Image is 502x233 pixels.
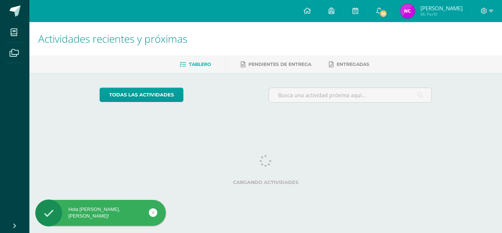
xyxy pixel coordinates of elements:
[400,4,415,18] img: f8ee791eac7cfbc3ca7dc5962801ba93.png
[420,11,463,17] span: Mi Perfil
[337,61,369,67] span: Entregadas
[180,59,211,70] a: Tablero
[100,180,432,185] label: Cargando actividades
[189,61,211,67] span: Tablero
[379,10,387,18] span: 10
[241,59,311,70] a: Pendientes de entrega
[420,4,463,12] span: [PERSON_NAME]
[269,88,432,102] input: Busca una actividad próxima aquí...
[35,206,166,219] div: Hola [PERSON_NAME], [PERSON_NAME]!
[329,59,369,70] a: Entregadas
[248,61,311,67] span: Pendientes de entrega
[100,88,183,102] a: todas las Actividades
[38,32,187,46] span: Actividades recientes y próximas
